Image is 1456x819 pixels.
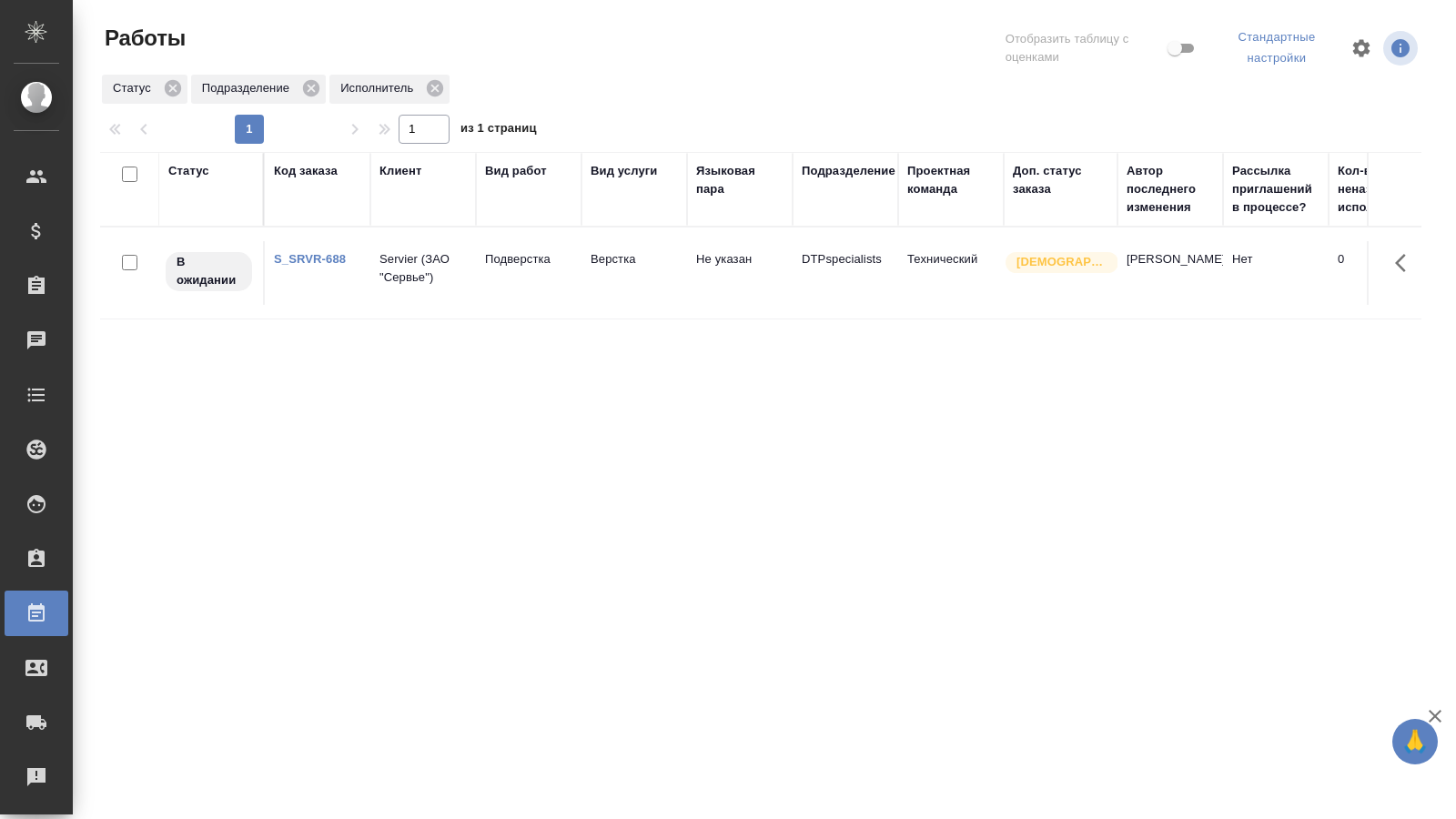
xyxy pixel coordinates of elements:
p: Servier (ЗАО "Сервье") [379,250,467,287]
div: Код заказа [274,162,338,180]
div: Исполнитель [329,75,450,104]
p: Верстка [591,250,678,268]
td: Технический [898,241,1004,305]
div: Автор последнего изменения [1127,162,1214,217]
span: Работы [100,24,186,53]
div: Проектная команда [907,162,995,198]
p: [DEMOGRAPHIC_DATA] [1016,253,1107,271]
td: DTPspecialists [793,241,898,305]
span: Отобразить таблицу с оценками [1006,30,1164,66]
div: Кол-во неназначенных исполнителей [1338,162,1447,217]
td: Нет [1223,241,1329,305]
button: Здесь прячутся важные кнопки [1384,241,1428,285]
p: Исполнитель [340,79,420,97]
div: Языковая пара [696,162,784,198]
p: Подразделение [202,79,296,97]
span: из 1 страниц [460,117,537,144]
span: Настроить таблицу [1340,26,1383,70]
p: Подверстка [485,250,572,268]
div: Вид услуги [591,162,658,180]
div: split button [1214,24,1340,73]
td: [PERSON_NAME] [1117,241,1223,305]
button: 🙏 [1392,719,1438,764]
div: Статус [102,75,187,104]
span: 🙏 [1400,723,1431,761]
span: Посмотреть информацию [1383,31,1421,66]
div: Статус [168,162,209,180]
div: Подразделение [191,75,326,104]
a: S_SRVR-688 [274,252,346,266]
p: В ожидании [177,253,241,289]
div: Клиент [379,162,421,180]
td: Не указан [687,241,793,305]
div: Доп. статус заказа [1013,162,1108,198]
div: Вид работ [485,162,547,180]
p: Статус [113,79,157,97]
div: Подразделение [802,162,895,180]
div: Рассылка приглашений в процессе? [1232,162,1319,217]
div: Исполнитель назначен, приступать к работе пока рано [164,250,254,293]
